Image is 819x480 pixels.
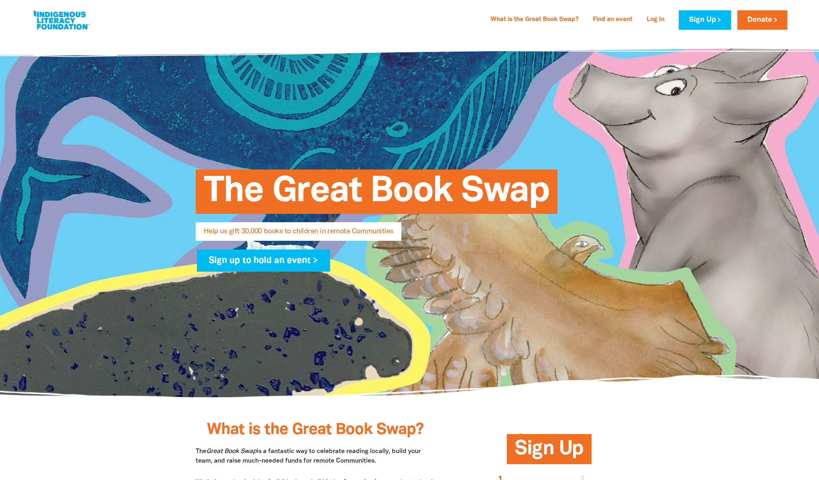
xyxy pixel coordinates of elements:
p: The is a fantastic way to celebrate reading locally, build your team, and raise much-needed funds... [196,447,435,466]
span: The Great Book Swap [204,175,550,214]
a: Sign up to hold an event > [197,250,330,272]
a: Sign Up [679,10,731,30]
a: Log In [642,13,669,26]
span: Sign Up [515,440,584,464]
a: What is the Great Book Swap? [486,13,583,26]
a: Find an event [588,13,637,26]
a: Donate [737,10,787,30]
span: Help us gift 30,000 books to children in remote Communities [204,228,393,241]
em: Great Book Swap [206,449,257,454]
span: What is the Great Book Swap? [207,423,424,437]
